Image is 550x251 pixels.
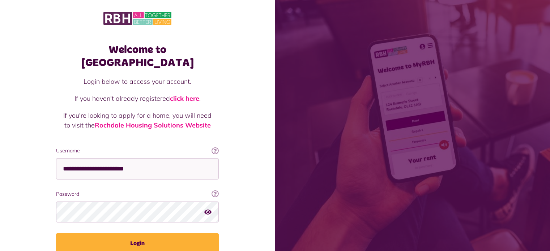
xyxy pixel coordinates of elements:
h1: Welcome to [GEOGRAPHIC_DATA] [56,43,219,69]
p: If you haven't already registered . [63,94,212,103]
a: Rochdale Housing Solutions Website [95,121,211,129]
p: Login below to access your account. [63,77,212,86]
a: click here [170,94,199,103]
p: If you're looking to apply for a home, you will need to visit the [63,111,212,130]
img: MyRBH [103,11,171,26]
label: Password [56,190,219,198]
label: Username [56,147,219,155]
